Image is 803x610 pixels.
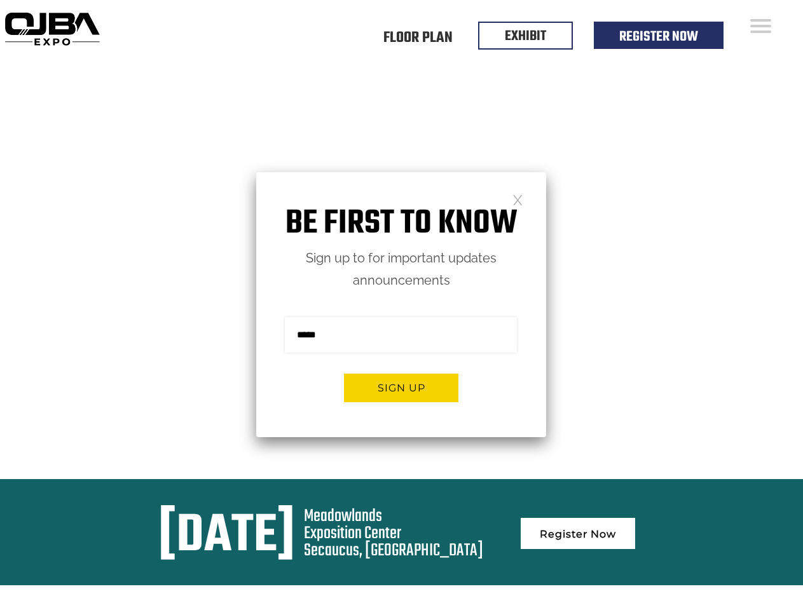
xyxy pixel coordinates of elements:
[256,204,546,244] h1: Be first to know
[304,508,483,559] div: Meadowlands Exposition Center Secaucus, [GEOGRAPHIC_DATA]
[512,194,523,205] a: Close
[158,508,295,566] div: [DATE]
[505,25,546,47] a: EXHIBIT
[256,247,546,292] p: Sign up to for important updates announcements
[521,518,635,549] a: Register Now
[619,26,698,48] a: Register Now
[344,374,458,402] button: Sign up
